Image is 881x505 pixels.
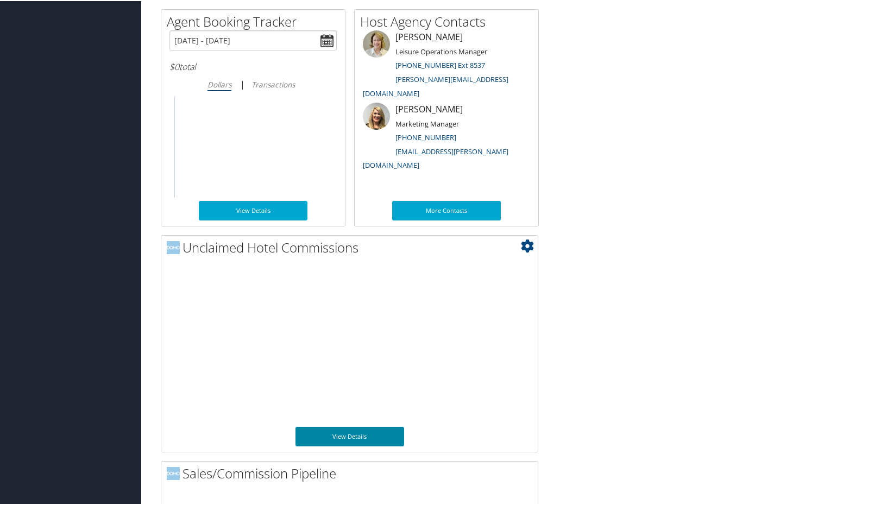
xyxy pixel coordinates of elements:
[295,426,404,445] a: View Details
[167,466,180,479] img: domo-logo.png
[363,73,508,97] a: [PERSON_NAME][EMAIL_ADDRESS][DOMAIN_NAME]
[392,200,501,219] a: More Contacts
[395,59,485,69] a: [PHONE_NUMBER] Ext 8537
[251,78,295,89] i: Transactions
[169,77,337,90] div: |
[167,463,538,482] h2: Sales/Commission Pipeline
[363,146,508,169] a: [EMAIL_ADDRESS][PERSON_NAME][DOMAIN_NAME]
[360,11,538,30] h2: Host Agency Contacts
[395,46,487,55] small: Leisure Operations Manager
[167,237,538,256] h2: Unclaimed Hotel Commissions
[357,102,536,174] li: [PERSON_NAME]
[395,118,459,128] small: Marketing Manager
[363,29,390,56] img: meredith-price.jpg
[169,60,179,72] span: $0
[199,200,307,219] a: View Details
[167,11,345,30] h2: Agent Booking Tracker
[357,29,536,102] li: [PERSON_NAME]
[395,131,456,141] a: [PHONE_NUMBER]
[167,240,180,253] img: domo-logo.png
[207,78,231,89] i: Dollars
[363,102,390,129] img: ali-moffitt.jpg
[169,60,337,72] h6: total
